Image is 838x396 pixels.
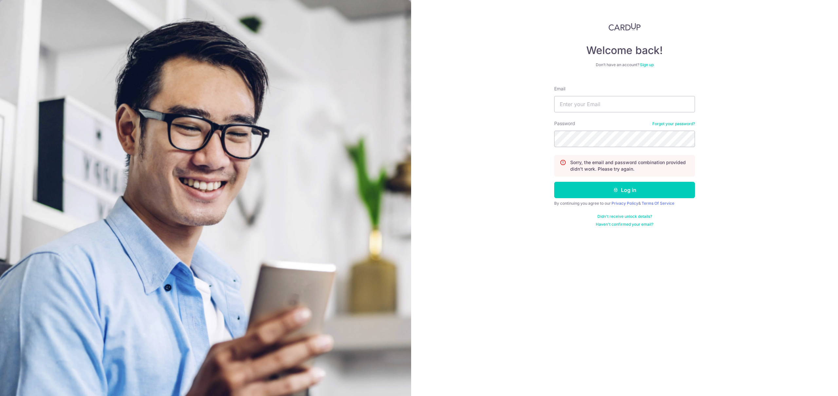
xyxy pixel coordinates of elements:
[596,222,653,227] a: Haven't confirmed your email?
[554,120,575,127] label: Password
[642,201,674,206] a: Terms Of Service
[652,121,695,126] a: Forgot your password?
[554,201,695,206] div: By continuing you agree to our &
[597,214,652,219] a: Didn't receive unlock details?
[554,62,695,67] div: Don’t have an account?
[554,44,695,57] h4: Welcome back!
[570,159,689,172] p: Sorry, the email and password combination provided didn't work. Please try again.
[554,85,565,92] label: Email
[554,96,695,112] input: Enter your Email
[640,62,654,67] a: Sign up
[554,182,695,198] button: Log in
[611,201,638,206] a: Privacy Policy
[609,23,641,31] img: CardUp Logo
